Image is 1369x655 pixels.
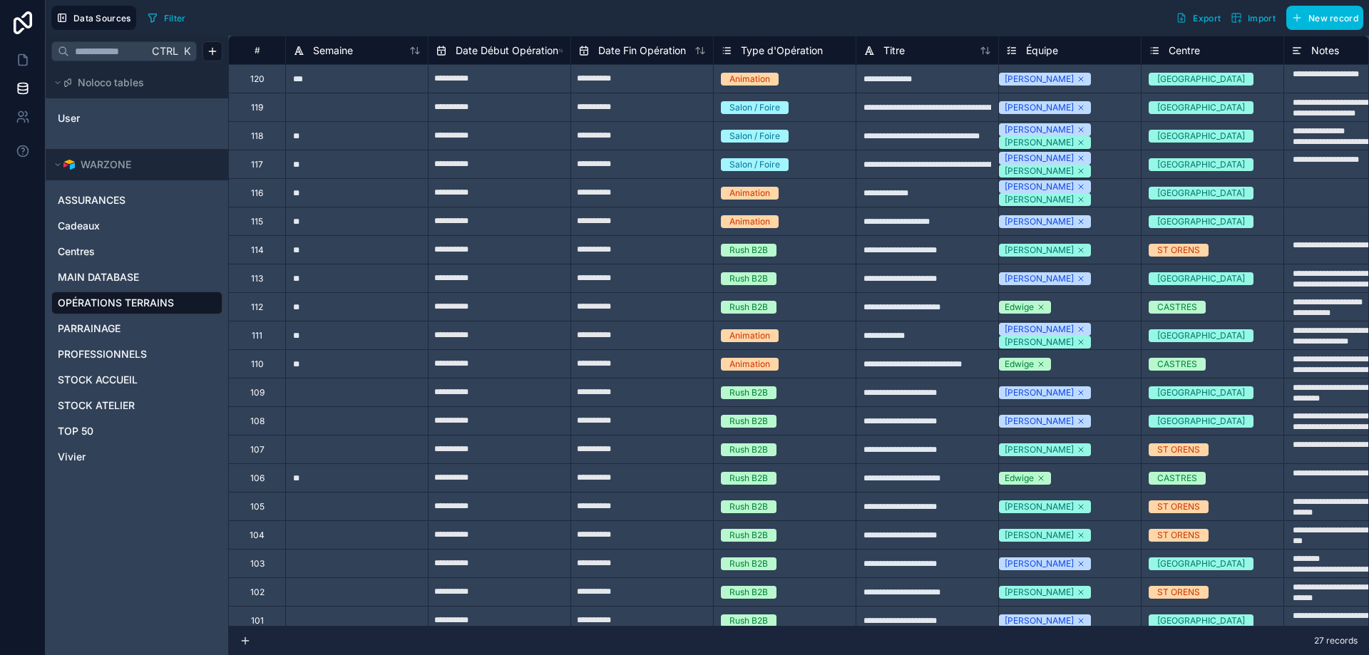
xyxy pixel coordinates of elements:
span: User [58,111,80,125]
div: 105 [250,501,265,512]
div: [PERSON_NAME] [1005,586,1074,599]
div: STOCK ACCUEIL [51,368,222,391]
div: Rush B2B [729,472,768,485]
a: ASSURANCES [58,193,213,207]
div: [GEOGRAPHIC_DATA] [1157,130,1245,143]
a: Vivier [58,450,213,464]
div: Edwige [1005,358,1034,371]
span: Semaine [313,43,353,58]
div: [PERSON_NAME] [1005,73,1074,86]
span: Équipe [1026,43,1058,58]
button: Import [1226,6,1281,30]
div: 114 [251,244,264,256]
div: [GEOGRAPHIC_DATA] [1157,73,1245,86]
div: [GEOGRAPHIC_DATA] [1157,158,1245,171]
span: Import [1248,13,1276,24]
div: 119 [251,102,263,113]
div: 107 [250,444,265,455]
span: K [182,46,192,56]
div: Rush B2B [729,614,768,627]
div: [PERSON_NAME] [1005,386,1074,399]
a: STOCK ACCUEIL [58,373,213,387]
button: Export [1171,6,1226,30]
a: User [58,111,213,125]
span: Filter [164,13,186,24]
div: Salon / Foire [729,130,780,143]
div: 109 [250,387,265,398]
div: Rush B2B [729,386,768,399]
div: [PERSON_NAME] [1005,336,1074,349]
div: Salon / Foire [729,101,780,114]
div: [PERSON_NAME] [1005,123,1074,136]
button: Filter [142,7,191,29]
div: 111 [252,330,262,341]
div: Edwige [1005,472,1034,485]
div: [PERSON_NAME] [1005,193,1074,206]
div: 103 [250,558,265,569]
button: New record [1286,6,1363,30]
a: PROFESSIONNELS [58,347,213,361]
div: ST ORENS [1157,500,1200,513]
a: TOP 50 [58,424,213,438]
span: Data Sources [73,13,131,24]
div: Rush B2B [729,500,768,513]
span: Centre [1169,43,1200,58]
span: STOCK ATELIER [58,398,135,413]
div: [PERSON_NAME] [1005,614,1074,627]
div: 110 [251,359,264,370]
a: New record [1281,6,1363,30]
div: 115 [251,216,263,227]
div: Rush B2B [729,529,768,542]
div: TOP 50 [51,420,222,443]
div: 104 [250,530,265,541]
div: Rush B2B [729,244,768,257]
div: Animation [729,329,770,342]
div: [GEOGRAPHIC_DATA] [1157,215,1245,228]
span: PARRAINAGE [58,321,121,336]
div: ASSURANCES [51,189,222,212]
div: 112 [251,301,263,313]
div: [PERSON_NAME] [1005,272,1074,285]
div: CASTRES [1157,301,1197,314]
div: Animation [729,73,770,86]
div: STOCK ATELIER [51,394,222,417]
div: [GEOGRAPHIC_DATA] [1157,415,1245,428]
span: Type d'Opération [741,43,823,58]
a: STOCK ATELIER [58,398,213,413]
span: STOCK ACCUEIL [58,373,138,387]
span: PROFESSIONNELS [58,347,147,361]
div: # [240,45,275,56]
div: [GEOGRAPHIC_DATA] [1157,614,1245,627]
div: CASTRES [1157,472,1197,485]
div: 117 [251,159,263,170]
span: New record [1308,13,1358,24]
div: Rush B2B [729,586,768,599]
div: [GEOGRAPHIC_DATA] [1157,557,1245,570]
div: 101 [251,615,264,626]
div: ST ORENS [1157,443,1200,456]
span: OPÉRATIONS TERRAINS [58,296,174,310]
div: 108 [250,416,265,427]
span: Export [1193,13,1221,24]
div: [PERSON_NAME] [1005,244,1074,257]
div: [GEOGRAPHIC_DATA] [1157,187,1245,200]
a: Cadeaux [58,219,213,233]
span: Date Début Opération [456,43,558,58]
div: 120 [250,73,265,85]
div: ST ORENS [1157,244,1200,257]
div: [PERSON_NAME] [1005,500,1074,513]
div: [PERSON_NAME] [1005,180,1074,193]
div: Salon / Foire [729,158,780,171]
div: [PERSON_NAME] [1005,165,1074,177]
button: Noloco tables [51,73,214,93]
div: ST ORENS [1157,529,1200,542]
div: Rush B2B [729,443,768,456]
div: [GEOGRAPHIC_DATA] [1157,329,1245,342]
div: [PERSON_NAME] [1005,557,1074,570]
span: Cadeaux [58,219,100,233]
div: Rush B2B [729,301,768,314]
div: [PERSON_NAME] [1005,152,1074,165]
span: MAIN DATABASE [58,270,139,284]
div: Vivier [51,445,222,468]
a: MAIN DATABASE [58,270,213,284]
